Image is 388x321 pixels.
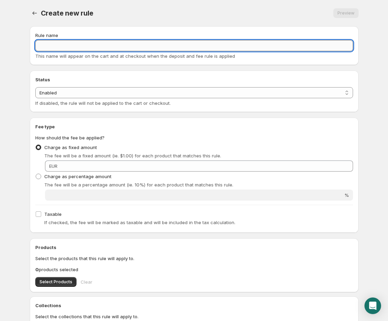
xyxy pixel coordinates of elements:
div: Open Intercom Messenger [364,297,381,314]
span: % [344,192,349,198]
span: Taxable [44,211,62,217]
p: Select the collections that this rule will apply to. [35,313,353,320]
h2: Fee type [35,123,353,130]
p: Select the products that this rule will apply to. [35,255,353,262]
span: Select Products [39,279,72,285]
h2: Collections [35,302,353,309]
h2: Status [35,76,353,83]
button: Settings [30,8,39,18]
b: 0 [35,267,39,272]
p: products selected [35,266,353,273]
span: How should the fee be applied? [35,135,105,140]
span: EUR [49,163,57,169]
span: Rule name [35,33,58,38]
span: Charge as fixed amount [44,145,97,150]
span: If checked, the fee will be marked as taxable and will be included in the tax calculation. [44,220,235,225]
span: Charge as percentage amount [44,174,111,179]
p: The fee will be a percentage amount (ie. 10%) for each product that matches this rule. [44,181,353,188]
span: If disabled, the rule will not be applied to the cart or checkout. [35,100,171,106]
h2: Products [35,244,353,251]
span: This name will appear on the cart and at checkout when the deposit and fee rule is applied [35,53,235,59]
button: Select Products [35,277,76,287]
span: Create new rule [41,9,93,17]
span: The fee will be a fixed amount (ie. $1.00) for each product that matches this rule. [44,153,221,158]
